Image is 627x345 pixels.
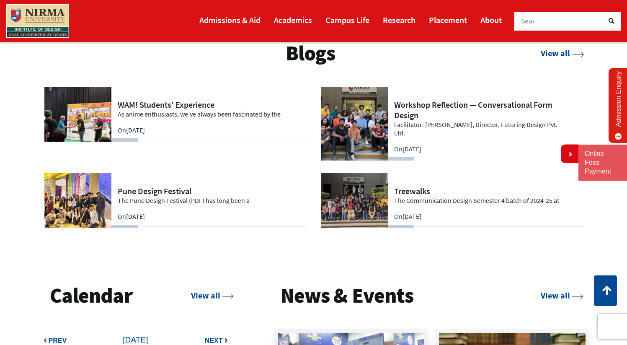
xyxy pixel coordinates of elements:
a: Campus Life [325,11,369,29]
h3: Calendar [50,283,132,309]
a: View all [541,48,583,58]
a: View all [541,290,583,301]
img: main_logo [6,4,69,38]
a: Online Fees Payment [585,150,621,176]
span: Sear [521,16,535,26]
a: Research [383,11,415,29]
a: Placement [429,11,467,29]
a: View all [191,290,234,301]
h3: News & Events [280,283,414,309]
a: Academics [274,11,312,29]
a: Admissions & Aid [199,11,261,29]
span: Prev [49,337,67,344]
span: Next [205,337,223,344]
a: About [480,11,502,29]
h3: Blogs [286,40,335,67]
